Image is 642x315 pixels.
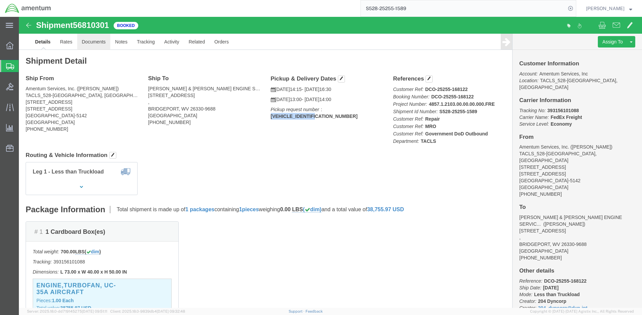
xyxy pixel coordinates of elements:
span: Kajuan Barnwell [586,5,624,12]
button: [PERSON_NAME] [586,4,633,12]
span: [DATE] 09:51:11 [82,309,107,313]
a: Feedback [305,309,323,313]
span: Client: 2025.18.0-9839db4 [110,309,185,313]
iframe: FS Legacy Container [19,17,642,308]
span: Server: 2025.18.0-dd719145275 [27,309,107,313]
span: [DATE] 09:32:48 [157,309,185,313]
span: Copyright © [DATE]-[DATE] Agistix Inc., All Rights Reserved [530,309,634,314]
input: Search for shipment number, reference number [361,0,566,17]
img: logo [5,3,51,13]
a: Support [289,309,305,313]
